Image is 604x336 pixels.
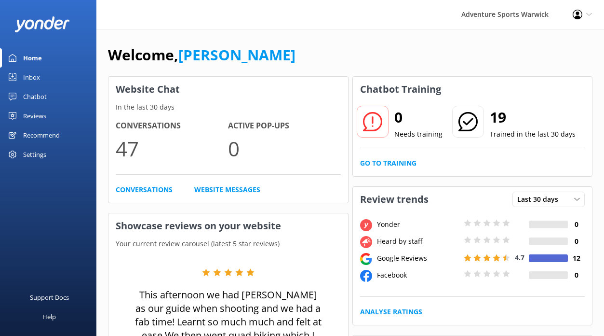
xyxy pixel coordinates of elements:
[568,236,585,247] h4: 0
[23,126,60,145] div: Recommend
[23,145,46,164] div: Settings
[490,106,576,129] h2: 19
[194,184,260,195] a: Website Messages
[375,253,461,264] div: Google Reviews
[116,184,173,195] a: Conversations
[568,219,585,230] h4: 0
[394,129,443,140] p: Needs training
[228,120,340,132] h4: Active Pop-ups
[375,270,461,280] div: Facebook
[23,106,46,126] div: Reviews
[394,106,443,129] h2: 0
[108,43,295,67] h1: Welcome,
[108,238,348,249] p: Your current review carousel (latest 5 star reviews)
[360,158,416,168] a: Go to Training
[515,253,524,262] span: 4.7
[42,307,56,326] div: Help
[353,187,436,212] h3: Review trends
[568,270,585,280] h4: 0
[517,194,564,205] span: Last 30 days
[108,77,348,102] h3: Website Chat
[375,219,461,230] div: Yonder
[108,213,348,238] h3: Showcase reviews on your website
[14,16,70,32] img: yonder-white-logo.png
[228,132,340,165] p: 0
[375,236,461,247] div: Heard by staff
[23,68,40,87] div: Inbox
[108,102,348,112] p: In the last 30 days
[178,45,295,65] a: [PERSON_NAME]
[30,288,69,307] div: Support Docs
[490,129,576,140] p: Trained in the last 30 days
[353,77,448,102] h3: Chatbot Training
[116,120,228,132] h4: Conversations
[23,48,42,68] div: Home
[23,87,47,106] div: Chatbot
[360,307,422,317] a: Analyse Ratings
[116,132,228,165] p: 47
[568,253,585,264] h4: 12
